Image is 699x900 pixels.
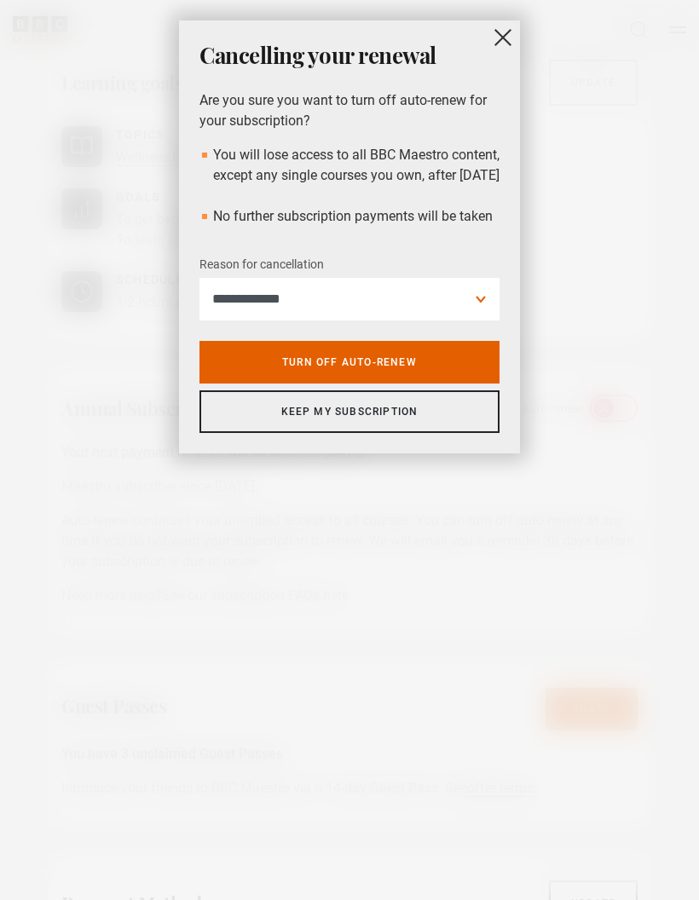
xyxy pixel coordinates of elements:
p: Are you sure you want to turn off auto-renew for your subscription? [199,90,500,131]
a: Turn off auto-renew [199,341,500,384]
li: No further subscription payments will be taken [199,206,500,227]
h2: Cancelling your renewal [199,41,500,70]
label: Reason for cancellation [199,255,324,275]
a: Keep my subscription [199,390,500,433]
button: close [486,20,520,55]
li: You will lose access to all BBC Maestro content, except any single courses you own, after [DATE] [199,145,500,186]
